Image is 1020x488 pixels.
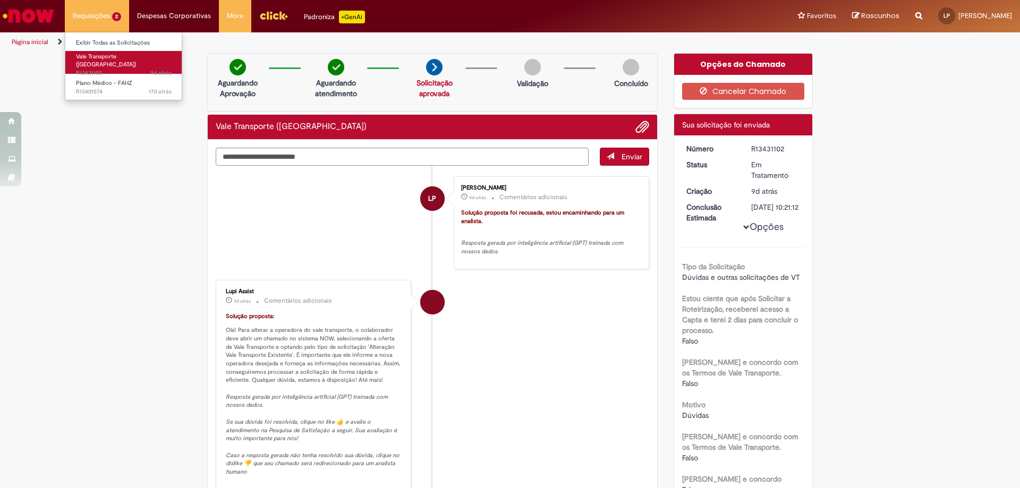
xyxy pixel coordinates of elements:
[416,78,453,98] a: Solicitação aprovada
[682,272,800,282] span: Dúvidas e outras solicitações de VT
[65,78,182,97] a: Aberto R13401574 : Plano Médico - FAHZ
[499,193,567,202] small: Comentários adicionais
[469,194,486,201] span: 9d atrás
[420,290,445,314] div: Lupi Assist
[524,59,541,75] img: img-circle-grey.png
[212,78,263,99] p: Aguardando Aprovação
[149,88,172,96] span: 17d atrás
[682,83,805,100] button: Cancelar Chamado
[76,79,132,87] span: Plano Médico - FAHZ
[76,88,172,96] span: R13401574
[328,59,344,75] img: check-circle-green.png
[420,186,445,211] div: Leonardo Mendes Pimenta
[751,143,801,154] div: R13431102
[226,312,403,476] p: Olá! Para alterar a operadora do vale transporte, o colaborador deve abrir um chamado no sistema ...
[304,11,365,23] div: Padroniza
[65,51,182,74] a: Aberto R13431102 : Vale Transporte (VT)
[943,12,950,19] span: LP
[751,186,777,196] span: 9d atrás
[678,186,744,196] dt: Criação
[600,148,649,166] button: Enviar
[682,400,705,409] b: Motivo
[469,194,486,201] time: 20/08/2025 09:21:12
[751,159,801,181] div: Em Tratamento
[682,336,698,346] span: Falso
[226,312,275,320] font: Solução proposta:
[958,11,1012,20] span: [PERSON_NAME]
[623,59,639,75] img: img-circle-grey.png
[137,11,211,21] span: Despesas Corporativas
[678,143,744,154] dt: Número
[682,379,698,388] span: Falso
[674,54,813,75] div: Opções do Chamado
[65,32,182,100] ul: Requisições
[807,11,836,21] span: Favoritos
[426,59,443,75] img: arrow-next.png
[8,32,672,52] ul: Trilhas de página
[682,474,781,484] b: [PERSON_NAME] e concordo
[682,120,770,130] span: Sua solicitação foi enviada
[622,152,642,161] span: Enviar
[234,298,251,304] span: 9d atrás
[227,11,243,21] span: More
[751,202,801,212] div: [DATE] 10:21:12
[216,148,589,166] textarea: Digite sua mensagem aqui...
[682,432,798,452] b: [PERSON_NAME] e concordo com os Termos de Vale Transporte.
[461,185,638,191] div: [PERSON_NAME]
[682,294,798,335] b: Estou ciente que após Solicitar a Roteirização, receberei acesso a Capta e terei 2 dias para conc...
[614,78,648,89] p: Concluído
[150,69,172,77] span: 9d atrás
[751,186,777,196] time: 20/08/2025 09:19:32
[428,186,436,211] span: LP
[861,11,899,21] span: Rascunhos
[226,288,403,295] div: Lupi Assist
[517,78,548,89] p: Validação
[216,122,367,132] h2: Vale Transporte (VT) Histórico de tíquete
[751,186,801,196] div: 20/08/2025 09:19:32
[1,5,56,27] img: ServiceNow
[264,296,332,305] small: Comentários adicionais
[682,357,798,378] b: [PERSON_NAME] e concordo com os Termos de Vale Transporte.
[73,11,110,21] span: Requisições
[310,78,362,99] p: Aguardando atendimento
[65,37,182,49] a: Exibir Todas as Solicitações
[339,11,365,23] p: +GenAi
[682,262,745,271] b: Tipo da Solicitação
[149,88,172,96] time: 12/08/2025 09:39:57
[226,393,401,476] em: Resposta gerada por inteligência artificial (GPT) treinada com nossos dados. Se sua dúvida foi re...
[150,69,172,77] time: 20/08/2025 09:19:34
[12,38,48,46] a: Página inicial
[678,159,744,170] dt: Status
[76,53,136,69] span: Vale Transporte ([GEOGRAPHIC_DATA])
[635,120,649,134] button: Adicionar anexos
[461,209,626,225] font: Solução proposta foi recusada, estou encaminhando para um analista.
[682,410,709,420] span: Dúvidas
[259,7,288,23] img: click_logo_yellow_360x200.png
[682,453,698,463] span: Falso
[112,12,121,21] span: 2
[678,202,744,223] dt: Conclusão Estimada
[229,59,246,75] img: check-circle-green.png
[461,239,625,255] em: Resposta gerada por inteligência artificial (GPT) treinada com nossos dados.
[852,11,899,21] a: Rascunhos
[76,69,172,78] span: R13431102
[234,298,251,304] time: 20/08/2025 09:19:39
